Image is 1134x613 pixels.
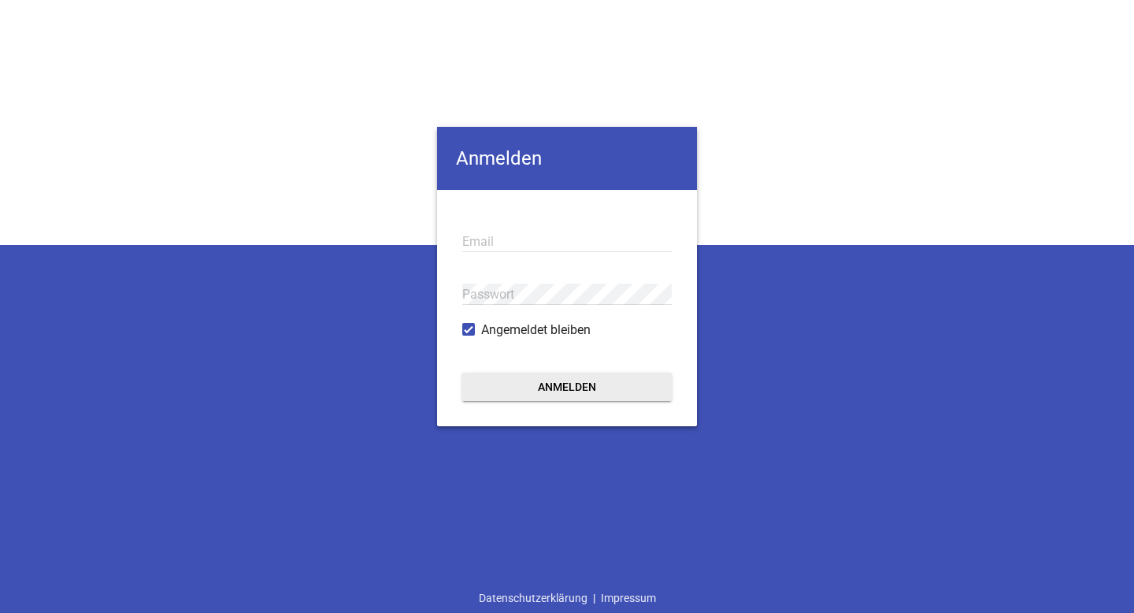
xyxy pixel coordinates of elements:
[481,321,591,340] span: Angemeldet bleiben
[462,373,672,401] button: Anmelden
[473,583,593,613] a: Datenschutzerklärung
[595,583,661,613] a: Impressum
[473,583,661,613] div: |
[437,127,697,190] h4: Anmelden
